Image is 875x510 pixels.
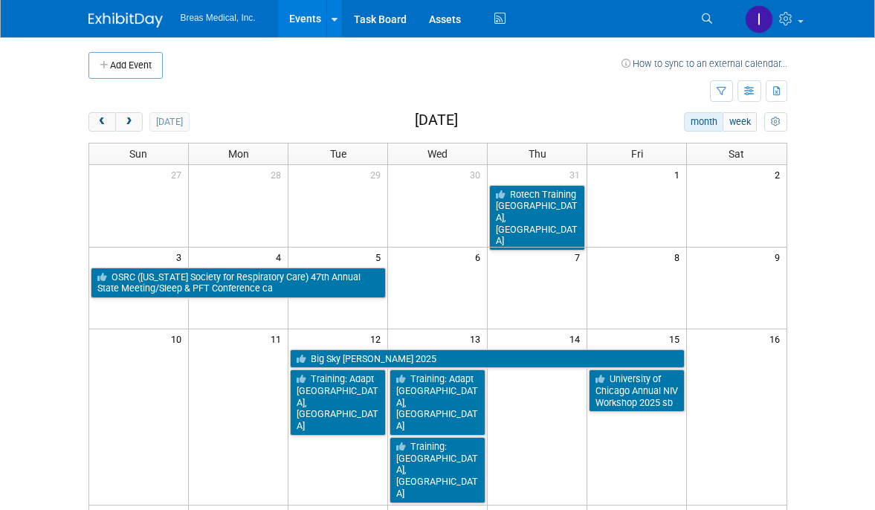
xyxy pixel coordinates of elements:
span: 31 [568,165,587,184]
span: 7 [573,248,587,266]
span: 30 [468,165,487,184]
span: 12 [369,329,387,348]
span: 4 [274,248,288,266]
a: University of Chicago Annual NIV Workshop 2025 sb [589,369,685,412]
button: [DATE] [149,112,189,132]
button: Add Event [88,52,163,79]
span: Wed [427,148,448,160]
span: 9 [773,248,787,266]
span: 3 [175,248,188,266]
span: Thu [529,148,546,160]
i: Personalize Calendar [771,117,781,127]
span: 10 [169,329,188,348]
span: 15 [668,329,686,348]
span: Tue [330,148,346,160]
button: next [115,112,143,132]
button: myCustomButton [764,112,787,132]
span: 8 [673,248,686,266]
span: Mon [228,148,249,160]
span: 16 [768,329,787,348]
span: Fri [631,148,643,160]
a: OSRC ([US_STATE] Society for Respiratory Care) 47th Annual State Meeting/Sleep & PFT Conference ca [91,268,387,298]
span: Sat [729,148,744,160]
span: Breas Medical, Inc. [181,13,256,23]
span: 5 [374,248,387,266]
span: 2 [773,165,787,184]
span: 27 [169,165,188,184]
a: Training: [GEOGRAPHIC_DATA], [GEOGRAPHIC_DATA] [390,437,485,503]
span: Sun [129,148,147,160]
span: 6 [474,248,487,266]
span: 29 [369,165,387,184]
img: ExhibitDay [88,13,163,28]
span: 13 [468,329,487,348]
img: Inga Dolezar [745,5,773,33]
button: month [684,112,723,132]
a: How to sync to an external calendar... [621,58,787,69]
button: prev [88,112,116,132]
a: Big Sky [PERSON_NAME] 2025 [290,349,685,369]
a: Training: Adapt [GEOGRAPHIC_DATA], [GEOGRAPHIC_DATA] [290,369,386,436]
span: 14 [568,329,587,348]
h2: [DATE] [415,112,458,129]
a: Rotech Training [GEOGRAPHIC_DATA], [GEOGRAPHIC_DATA] [489,185,585,251]
span: 11 [269,329,288,348]
span: 1 [673,165,686,184]
a: Training: Adapt [GEOGRAPHIC_DATA], [GEOGRAPHIC_DATA] [390,369,485,436]
button: week [723,112,757,132]
span: 28 [269,165,288,184]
